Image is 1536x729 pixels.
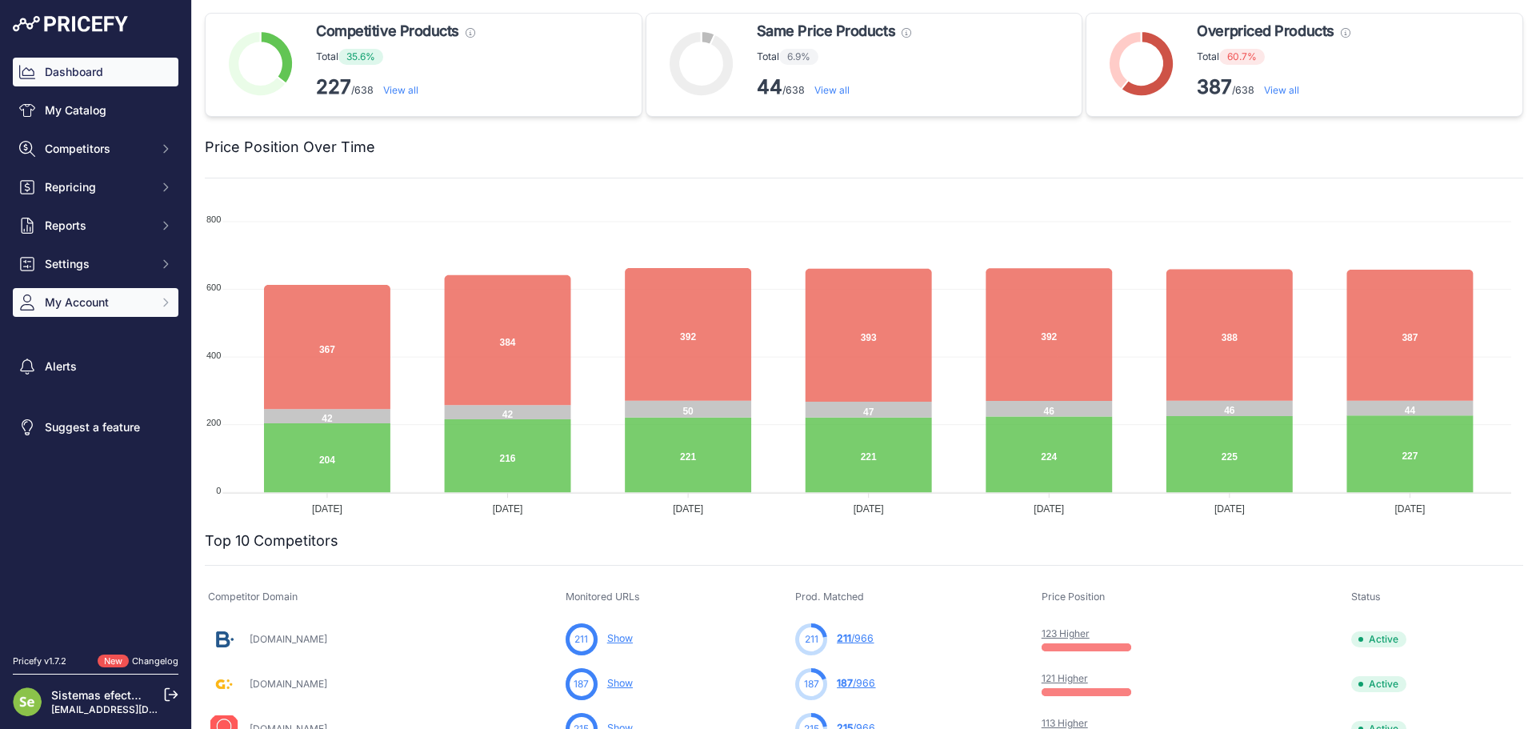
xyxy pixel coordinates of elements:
span: 211 [574,632,588,647]
a: 121 Higher [1042,672,1088,684]
p: /638 [1197,74,1350,100]
a: Dashboard [13,58,178,86]
span: Status [1351,591,1381,603]
span: Competitors [45,141,150,157]
a: [DOMAIN_NAME] [250,678,327,690]
span: Price Position [1042,591,1105,603]
span: 211 [805,632,818,647]
h2: Top 10 Competitors [205,530,338,552]
a: Sistemas efectoLed [51,688,158,702]
tspan: 0 [216,486,221,495]
tspan: [DATE] [1034,503,1064,515]
a: Alerts [13,352,178,381]
span: New [98,655,129,668]
span: 211 [837,632,851,644]
a: View all [383,84,418,96]
a: 211/966 [837,632,874,644]
span: Competitor Domain [208,591,298,603]
button: Competitors [13,134,178,163]
img: Pricefy Logo [13,16,128,32]
span: 187 [574,677,589,691]
tspan: [DATE] [1395,503,1426,515]
strong: 387 [1197,75,1232,98]
a: 187/966 [837,677,875,689]
button: Reports [13,211,178,240]
tspan: 200 [206,418,221,427]
p: /638 [757,74,911,100]
button: Repricing [13,173,178,202]
span: Repricing [45,179,150,195]
a: View all [814,84,850,96]
strong: 227 [316,75,351,98]
a: View all [1264,84,1299,96]
div: Pricefy v1.7.2 [13,655,66,668]
span: Monitored URLs [566,591,640,603]
tspan: [DATE] [493,503,523,515]
span: 187 [804,677,819,691]
span: Same Price Products [757,20,895,42]
a: Suggest a feature [13,413,178,442]
tspan: 400 [206,350,221,360]
tspan: [DATE] [312,503,342,515]
a: 123 Higher [1042,627,1090,639]
span: Competitive Products [316,20,459,42]
p: Total [316,49,475,65]
a: Show [607,632,633,644]
a: Show [607,677,633,689]
span: 60.7% [1219,49,1265,65]
span: 187 [837,677,853,689]
button: Settings [13,250,178,278]
tspan: [DATE] [673,503,703,515]
a: Changelog [132,655,178,667]
h2: Price Position Over Time [205,136,375,158]
span: Reports [45,218,150,234]
button: My Account [13,288,178,317]
span: Overpriced Products [1197,20,1334,42]
a: [EMAIL_ADDRESS][DOMAIN_NAME] [51,703,218,715]
a: My Catalog [13,96,178,125]
p: Total [1197,49,1350,65]
span: Active [1351,676,1406,692]
strong: 44 [757,75,782,98]
a: 113 Higher [1042,717,1088,729]
span: My Account [45,294,150,310]
tspan: 800 [206,214,221,224]
span: Active [1351,631,1406,647]
span: 6.9% [779,49,818,65]
tspan: [DATE] [1214,503,1245,515]
span: Settings [45,256,150,272]
a: [DOMAIN_NAME] [250,633,327,645]
nav: Sidebar [13,58,178,635]
p: /638 [316,74,475,100]
p: Total [757,49,911,65]
tspan: [DATE] [854,503,884,515]
span: 35.6% [338,49,383,65]
tspan: 600 [206,282,221,292]
span: Prod. Matched [795,591,864,603]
